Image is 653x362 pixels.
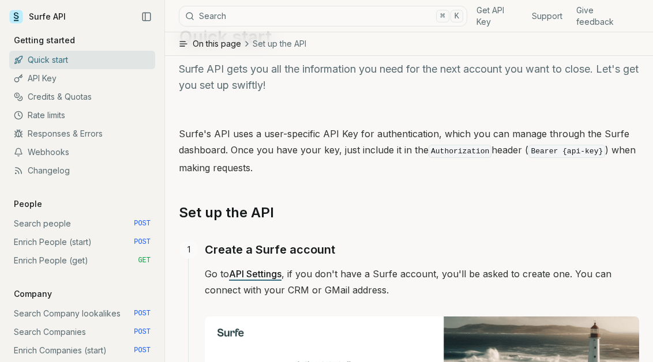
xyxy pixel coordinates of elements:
[9,8,66,25] a: Surfe API
[9,161,155,180] a: Changelog
[179,126,639,176] p: Surfe's API uses a user-specific API Key for authentication, which you can manage through the Sur...
[9,143,155,161] a: Webhooks
[138,256,151,265] span: GET
[134,327,151,337] span: POST
[179,203,274,222] a: Set up the API
[229,268,282,280] a: API Settings
[451,10,463,22] kbd: K
[9,69,155,88] a: API Key
[179,61,639,93] p: Surfe API gets you all the information you need for the next account you want to close. Let's get...
[165,32,653,55] button: On this pageSet up the API
[138,8,155,25] button: Collapse Sidebar
[9,125,155,143] a: Responses & Errors
[205,240,335,259] a: Create a Surfe account
[436,10,449,22] kbd: ⌘
[9,51,155,69] a: Quick start
[9,323,155,341] a: Search Companies POST
[134,237,151,247] span: POST
[9,35,80,46] p: Getting started
[528,145,605,158] code: Bearer {api-key}
[179,6,467,27] button: Search⌘K
[9,106,155,125] a: Rate limits
[9,251,155,270] a: Enrich People (get) GET
[253,38,306,50] span: Set up the API
[9,341,155,360] a: Enrich Companies (start) POST
[532,10,562,22] a: Support
[9,214,155,233] a: Search people POST
[134,219,151,228] span: POST
[134,346,151,355] span: POST
[9,198,47,210] p: People
[476,5,518,28] a: Get API Key
[576,5,630,28] a: Give feedback
[205,266,639,298] p: Go to , if you don't have a Surfe account, you'll be asked to create one. You can connect with yo...
[9,88,155,106] a: Credits & Quotas
[429,145,491,158] code: Authorization
[9,233,155,251] a: Enrich People (start) POST
[9,304,155,323] a: Search Company lookalikes POST
[9,288,57,300] p: Company
[134,309,151,318] span: POST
